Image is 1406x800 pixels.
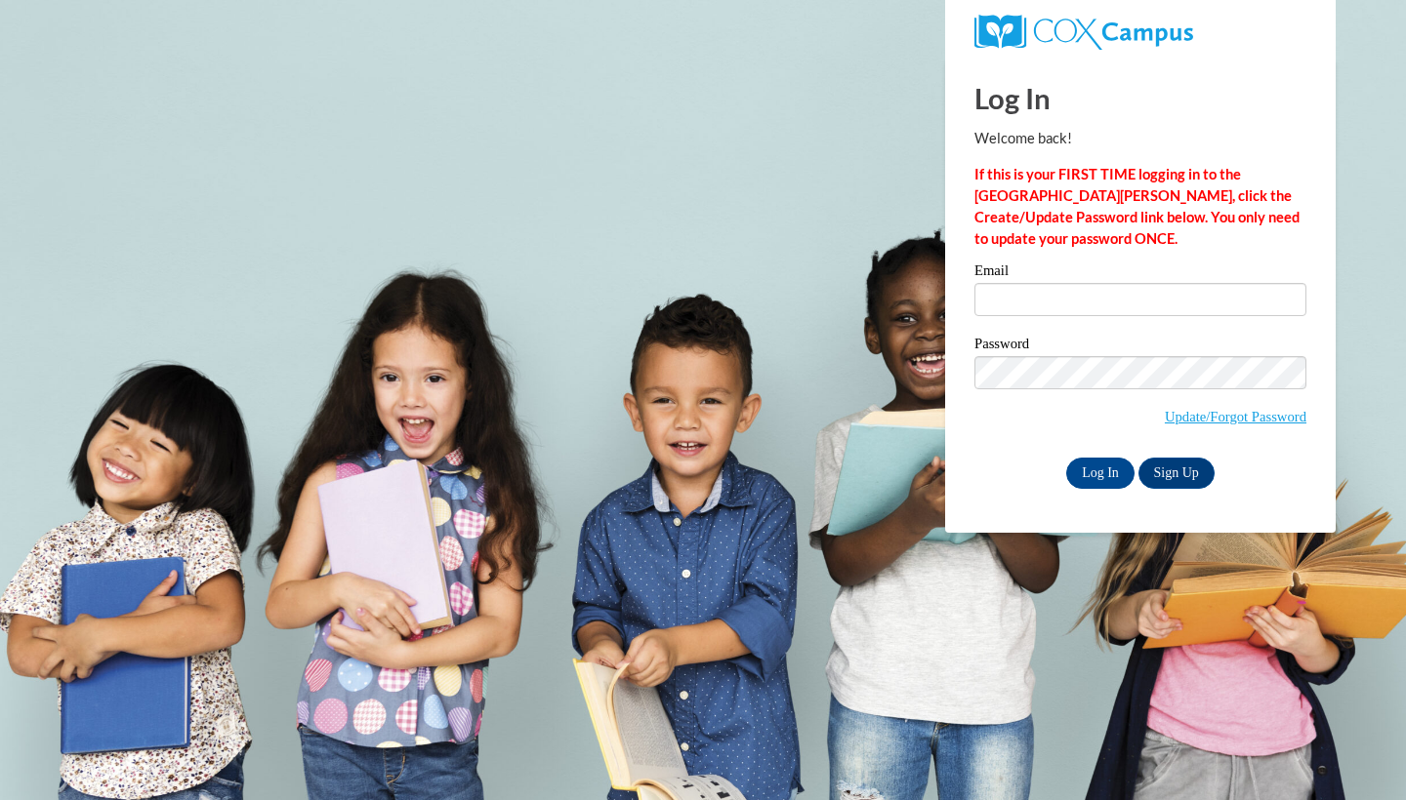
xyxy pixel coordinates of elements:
strong: If this is your FIRST TIME logging in to the [GEOGRAPHIC_DATA][PERSON_NAME], click the Create/Upd... [974,166,1300,247]
label: Email [974,263,1306,283]
img: COX Campus [974,15,1193,50]
a: Update/Forgot Password [1165,409,1306,424]
h1: Log In [974,78,1306,118]
p: Welcome back! [974,128,1306,149]
a: COX Campus [974,15,1306,50]
label: Password [974,337,1306,356]
a: Sign Up [1138,458,1215,489]
input: Log In [1066,458,1135,489]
